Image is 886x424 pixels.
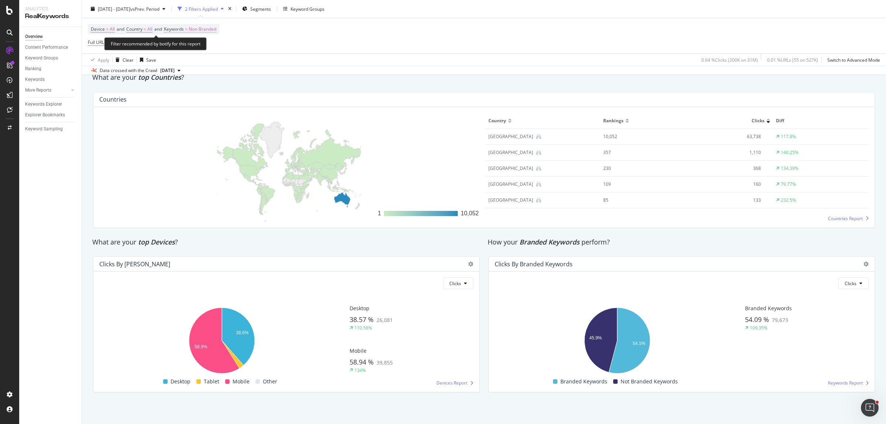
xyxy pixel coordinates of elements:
div: Content Performance [25,44,68,51]
span: 79,673 [772,317,788,324]
div: More Reports [25,86,51,94]
span: Desktop [171,377,190,386]
div: Keyword Groups [25,54,58,62]
span: Countries Report [828,215,863,222]
span: and [117,26,124,32]
a: Keywords Report [828,380,869,386]
div: How your perform? [488,237,876,247]
span: Non-Branded [189,24,216,34]
span: = [144,26,146,32]
button: Save [137,54,156,66]
span: Mobile [350,347,367,354]
a: More Reports [25,86,69,94]
text: 38.6% [236,330,248,335]
div: Keywords [25,76,45,83]
svg: A chart. [495,304,739,377]
span: Devices Report [436,380,467,386]
span: All [110,24,115,34]
a: Keywords Explorer [25,100,76,108]
div: Countries [99,96,127,103]
div: 1 [378,209,381,218]
a: Devices Report [436,380,473,386]
div: 133 [680,197,761,204]
text: 54.1% [633,341,645,346]
button: [DATE] - [DATE]vsPrev. Period [88,3,168,15]
span: Tablet [204,377,219,386]
div: 160 [680,181,761,188]
div: Switch to Advanced Mode [827,57,880,63]
span: Not Branded Keywords [621,377,678,386]
div: 10,052 [461,209,479,218]
button: Clear [113,54,134,66]
div: 79.77% [781,181,796,188]
button: Clicks [443,277,473,289]
span: Segments [250,6,271,12]
a: Keyword Groups [25,54,76,62]
button: Clicks [838,277,869,289]
div: 134% [354,367,366,373]
button: Segments [239,3,274,15]
span: and [154,26,162,32]
span: 2025 Jun. 29th [160,67,175,74]
span: Branded Keywords [745,305,792,312]
div: 140.25% [781,149,799,156]
span: Rankings [603,117,624,124]
span: = [106,26,109,32]
div: 232.5% [781,197,796,204]
div: Australia [488,133,533,140]
span: 26,081 [377,317,393,324]
svg: A chart. [99,304,344,377]
div: Clicks by [PERSON_NAME] [99,260,170,268]
div: Data crossed with the Crawl [100,67,157,74]
button: Apply [88,54,109,66]
button: Keyword Groups [280,3,327,15]
div: Ranking [25,65,41,73]
div: 357 [603,149,667,156]
a: Ranking [25,65,76,73]
span: Full URL [88,39,104,45]
div: 109.35% [750,325,767,331]
span: [DATE] - [DATE] [98,6,130,12]
span: Mobile [233,377,250,386]
a: Keywords [25,76,76,83]
span: All [147,24,152,34]
div: What are your ? [92,237,480,247]
span: 38.57 % [350,315,374,324]
div: Indonesia [488,197,533,204]
div: Overview [25,33,43,41]
div: 0.01 % URLs ( 55 on 527K ) [767,57,818,63]
a: Overview [25,33,76,41]
span: 58.94 % [350,358,374,366]
span: Clicks [449,280,461,287]
div: times [227,5,233,13]
div: 368 [680,165,761,172]
div: Analytics [25,6,76,12]
span: Keywords Report [828,380,863,386]
div: 109 [603,181,667,188]
span: 54.09 % [745,315,769,324]
span: Diff [776,117,864,124]
span: Device [91,26,105,32]
text: 58.9% [195,344,207,349]
span: Branded Keywords [519,237,580,246]
div: 230 [603,165,667,172]
a: Keyword Sampling [25,125,76,133]
button: Switch to Advanced Mode [824,54,880,66]
div: 110.56% [354,325,372,331]
div: 10,052 [603,133,667,140]
span: Country [126,26,142,32]
span: Keywords [164,26,184,32]
span: vs Prev. Period [130,6,159,12]
div: Sri Lanka [488,181,533,188]
div: 2 Filters Applied [185,6,218,12]
div: New Zealand [488,149,533,156]
div: Keywords Explorer [25,100,62,108]
span: Branded Keywords [560,377,607,386]
div: RealKeywords [25,12,76,21]
span: Clicks [845,280,856,287]
div: 0.64 % Clicks ( 200K on 31M ) [701,57,758,63]
div: Apply [98,57,109,63]
span: top Countries [138,73,181,82]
